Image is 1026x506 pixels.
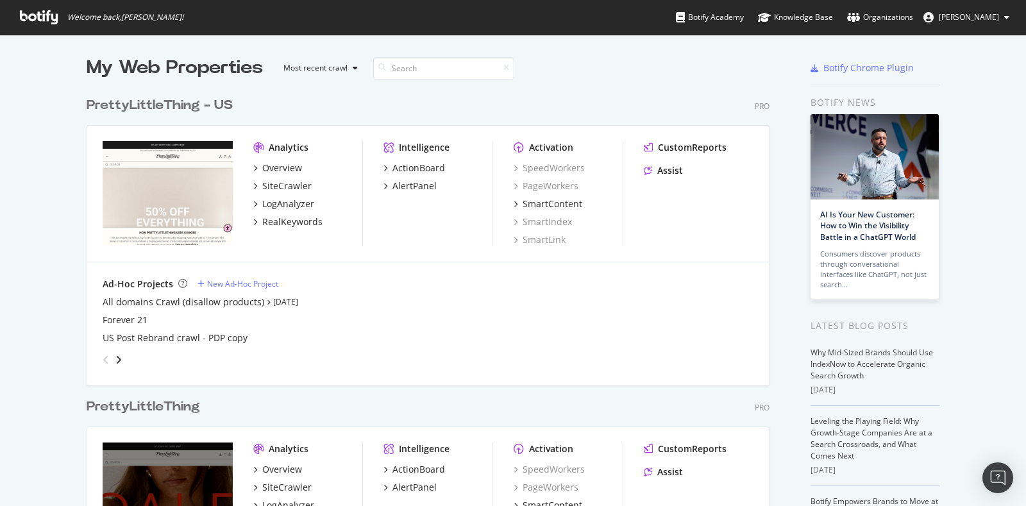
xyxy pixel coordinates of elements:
[514,180,578,192] a: PageWorkers
[811,464,939,476] div: [DATE]
[644,466,683,478] a: Assist
[399,141,450,154] div: Intelligence
[273,296,298,307] a: [DATE]
[273,58,363,78] button: Most recent crawl
[644,443,727,455] a: CustomReports
[392,162,445,174] div: ActionBoard
[269,141,308,154] div: Analytics
[657,466,683,478] div: Assist
[823,62,914,74] div: Botify Chrome Plugin
[399,443,450,455] div: Intelligence
[392,463,445,476] div: ActionBoard
[87,398,200,416] div: PrettyLittleThing
[811,62,914,74] a: Botify Chrome Plugin
[392,180,437,192] div: AlertPanel
[657,164,683,177] div: Assist
[529,443,573,455] div: Activation
[262,198,314,210] div: LogAnalyzer
[253,180,312,192] a: SiteCrawler
[811,347,933,381] a: Why Mid-Sized Brands Should Use IndexNow to Accelerate Organic Search Growth
[514,233,566,246] a: SmartLink
[820,249,929,290] div: Consumers discover products through conversational interfaces like ChatGPT, not just search…
[283,64,348,72] div: Most recent crawl
[103,332,248,344] a: US Post Rebrand crawl - PDP copy
[383,481,437,494] a: AlertPanel
[658,141,727,154] div: CustomReports
[514,215,572,228] a: SmartIndex
[514,198,582,210] a: SmartContent
[87,55,263,81] div: My Web Properties
[87,398,205,416] a: PrettyLittleThing
[269,443,308,455] div: Analytics
[644,164,683,177] a: Assist
[253,463,302,476] a: Overview
[87,96,233,115] div: PrettyLittleThing - US
[87,96,238,115] a: PrettyLittleThing - US
[529,141,573,154] div: Activation
[676,11,744,24] div: Botify Academy
[939,12,999,22] span: Martha Williams
[820,209,916,242] a: AI Is Your New Customer: How to Win the Visibility Battle in a ChatGPT World
[811,114,939,199] img: AI Is Your New Customer: How to Win the Visibility Battle in a ChatGPT World
[97,350,114,370] div: angle-left
[253,481,312,494] a: SiteCrawler
[253,162,302,174] a: Overview
[383,162,445,174] a: ActionBoard
[103,141,233,245] img: prettylittlething.us
[383,463,445,476] a: ActionBoard
[103,314,147,326] a: Forever 21
[514,162,585,174] a: SpeedWorkers
[262,180,312,192] div: SiteCrawler
[198,278,278,289] a: New Ad-Hoc Project
[913,7,1020,28] button: [PERSON_NAME]
[262,463,302,476] div: Overview
[755,402,769,413] div: Pro
[383,180,437,192] a: AlertPanel
[67,12,183,22] span: Welcome back, [PERSON_NAME] !
[262,481,312,494] div: SiteCrawler
[392,481,437,494] div: AlertPanel
[847,11,913,24] div: Organizations
[811,96,939,110] div: Botify news
[644,141,727,154] a: CustomReports
[758,11,833,24] div: Knowledge Base
[103,296,264,308] a: All domains Crawl (disallow products)
[982,462,1013,493] div: Open Intercom Messenger
[514,463,585,476] a: SpeedWorkers
[811,319,939,333] div: Latest Blog Posts
[755,101,769,112] div: Pro
[373,57,514,80] input: Search
[114,353,123,366] div: angle-right
[658,443,727,455] div: CustomReports
[253,215,323,228] a: RealKeywords
[262,162,302,174] div: Overview
[811,416,932,461] a: Leveling the Playing Field: Why Growth-Stage Companies Are at a Search Crossroads, and What Comes...
[103,278,173,291] div: Ad-Hoc Projects
[262,215,323,228] div: RealKeywords
[523,198,582,210] div: SmartContent
[514,481,578,494] a: PageWorkers
[811,384,939,396] div: [DATE]
[207,278,278,289] div: New Ad-Hoc Project
[253,198,314,210] a: LogAnalyzer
